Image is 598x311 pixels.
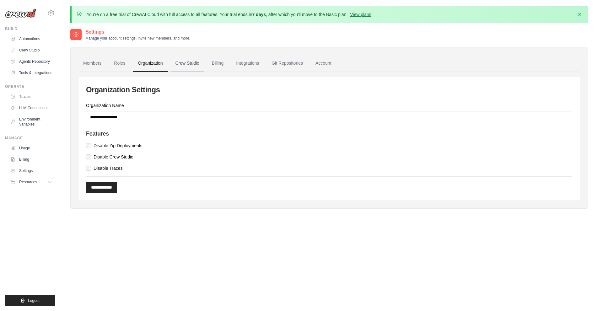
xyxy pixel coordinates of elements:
[170,55,204,72] a: Crew Studio
[8,68,55,78] a: Tools & Integrations
[19,180,37,185] span: Resources
[87,11,373,18] p: You're on a free trial of CrewAI Cloud with full access to all features. Your trial ends in , aft...
[310,55,337,72] a: Account
[109,55,130,72] a: Roles
[252,12,266,17] strong: 7 days
[8,143,55,153] a: Usage
[94,165,123,171] label: Disable Traces
[5,26,55,31] div: Build
[8,154,55,164] a: Billing
[207,55,229,72] a: Billing
[94,154,133,160] label: Disable Crew Studio
[8,166,55,176] a: Settings
[78,55,106,72] a: Members
[8,45,55,55] a: Crew Studio
[94,142,143,149] label: Disable Zip Deployments
[267,55,308,72] a: Git Repositories
[5,295,55,306] button: Logout
[86,131,572,137] h4: Features
[8,56,55,67] a: Agents Repository
[350,12,371,17] a: View plans
[5,136,55,141] div: Manage
[86,85,572,95] h2: Organization Settings
[85,28,190,36] h2: Settings
[86,102,572,109] label: Organization Name
[5,84,55,89] div: Operate
[231,55,264,72] a: Integrations
[85,36,190,41] p: Manage your account settings, invite new members, and more.
[133,55,168,72] a: Organization
[8,177,55,187] button: Resources
[8,34,55,44] a: Automations
[8,114,55,129] a: Environment Variables
[5,8,36,18] img: Logo
[8,92,55,102] a: Traces
[8,103,55,113] a: LLM Connections
[28,298,40,303] span: Logout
